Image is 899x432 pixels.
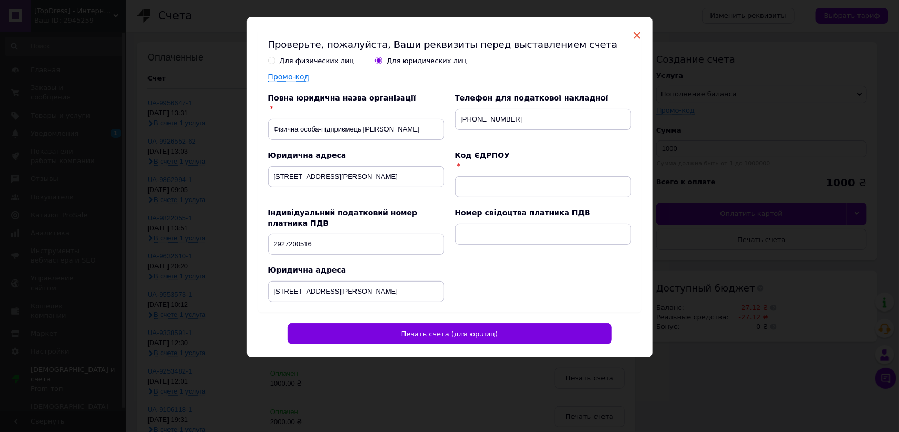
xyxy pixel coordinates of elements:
[268,208,418,227] label: Індивідуальний податковий номер платника ПДВ
[288,323,612,344] button: Печать счета (для юр.лиц)
[455,208,590,217] label: Номер свідоцтва платника ПДВ
[633,26,642,44] span: ×
[455,151,510,159] label: Код ЄДРПОУ
[268,94,416,102] label: Повна юридична назва організації
[387,56,467,66] div: Для юридических лиц
[268,73,310,81] label: Промо-код
[455,94,608,102] label: Телефон для податкової накладної
[401,330,498,338] span: Печать счета (для юр.лиц)
[268,266,347,274] label: Юридична адреса
[268,38,631,51] h2: Проверьте, пожалуйста, Ваши реквизиты перед выставлением счета
[268,151,347,159] label: Юридична адреса
[280,56,354,66] div: Для физических лиц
